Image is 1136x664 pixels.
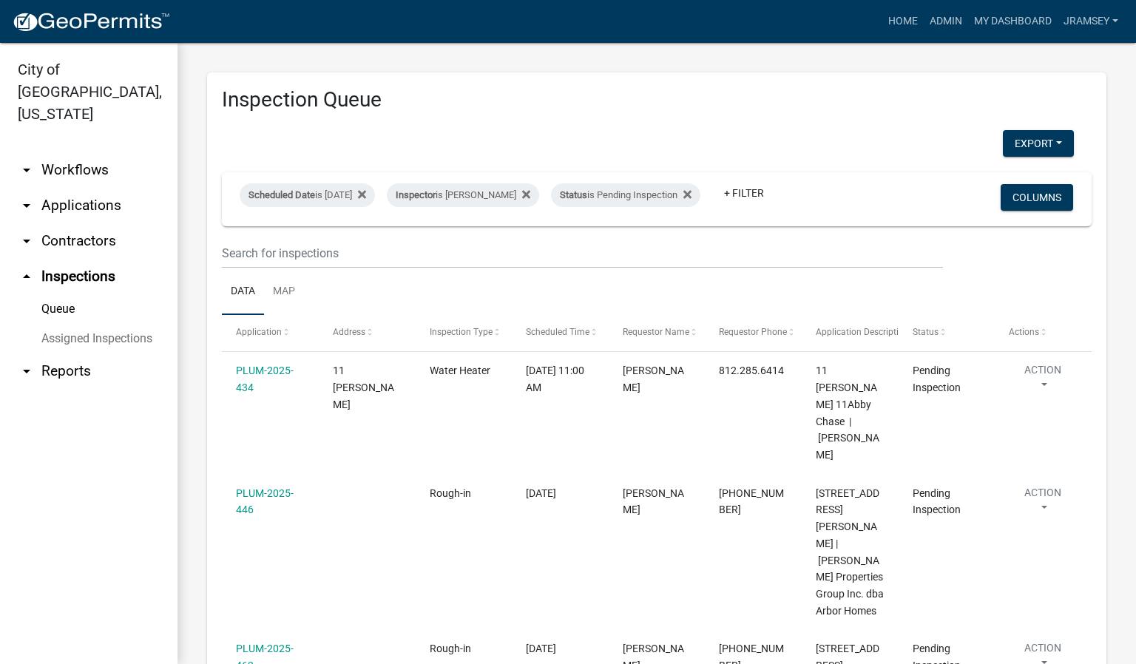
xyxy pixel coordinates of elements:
div: is [PERSON_NAME] [387,183,539,207]
span: Scheduled Date [248,189,315,200]
span: TIM [623,487,684,516]
input: Search for inspections [222,238,943,268]
datatable-header-cell: Actions [995,315,1092,350]
span: Rough-in [430,643,471,654]
a: Admin [924,7,968,35]
span: Pending Inspection [913,365,961,393]
datatable-header-cell: Status [899,315,995,350]
span: Requestor Name [623,327,689,337]
span: Application Description [816,327,909,337]
span: Requestor Phone [719,327,787,337]
span: 812.285.6414 [719,365,784,376]
span: Rough-in [430,487,471,499]
div: is [DATE] [240,183,375,207]
datatable-header-cell: Application [222,315,319,350]
button: Columns [1001,184,1073,211]
i: arrow_drop_down [18,161,35,179]
span: Pending Inspection [913,487,961,516]
i: arrow_drop_down [18,362,35,380]
a: My Dashboard [968,7,1058,35]
span: Status [913,327,939,337]
span: Address [333,327,365,337]
span: Inspection Type [430,327,493,337]
i: arrow_drop_down [18,197,35,214]
div: [DATE] [526,640,594,657]
span: Tom Drexler [623,365,684,393]
h3: Inspection Queue [222,87,1092,112]
span: Water Heater [430,365,490,376]
span: 11 ABBY CHASE [333,365,394,410]
div: [DATE] [526,485,594,502]
a: Data [222,268,264,316]
span: 812-705-1343 [719,487,784,516]
a: Map [264,268,304,316]
span: Scheduled Time [526,327,589,337]
i: arrow_drop_down [18,232,35,250]
a: PLUM-2025-434 [236,365,294,393]
i: arrow_drop_up [18,268,35,285]
span: Status [560,189,587,200]
button: Export [1003,130,1074,157]
span: 7997 STACY SPRINGS BLVD., Lot 526 | Clayton Properties Group Inc. dba Arbor Homes [816,487,884,617]
a: + Filter [712,180,776,206]
span: Inspector [396,189,436,200]
div: is Pending Inspection [551,183,700,207]
datatable-header-cell: Address [319,315,416,350]
datatable-header-cell: Requestor Name [609,315,706,350]
button: Action [1009,362,1077,399]
span: Actions [1009,327,1039,337]
a: Home [882,7,924,35]
datatable-header-cell: Application Description [802,315,899,350]
button: Action [1009,485,1077,522]
span: Application [236,327,282,337]
a: PLUM-2025-446 [236,487,294,516]
a: jramsey [1058,7,1124,35]
div: [DATE] 11:00 AM [526,362,594,396]
datatable-header-cell: Inspection Type [415,315,512,350]
span: 11 ABBY CHASE 11Abby Chase | Deppert Bonnie L [816,365,879,461]
datatable-header-cell: Scheduled Time [512,315,609,350]
datatable-header-cell: Requestor Phone [705,315,802,350]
